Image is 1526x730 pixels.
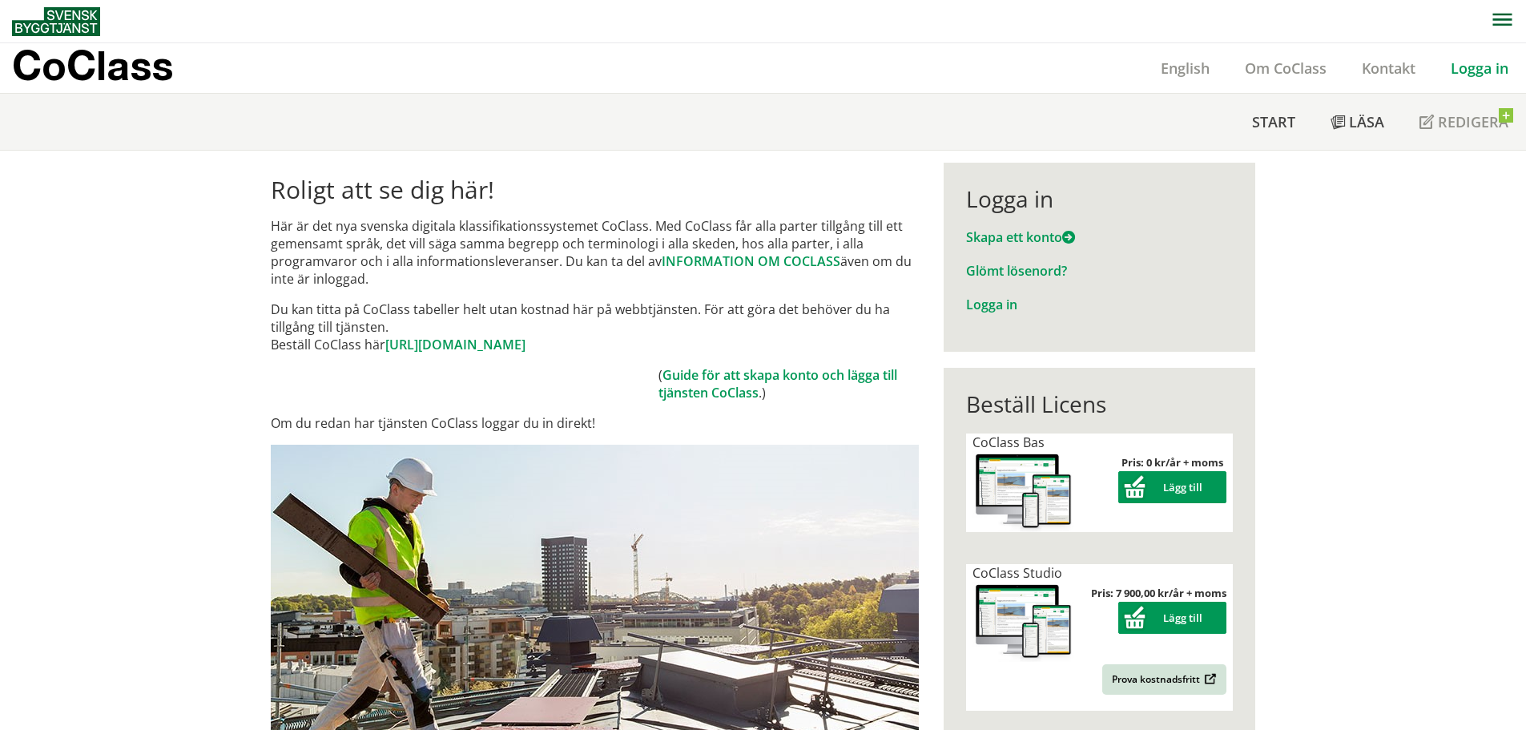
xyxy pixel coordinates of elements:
[966,390,1233,417] div: Beställ Licens
[12,56,173,75] p: CoClass
[385,336,525,353] a: [URL][DOMAIN_NAME]
[1118,611,1226,625] a: Lägg till
[271,414,919,432] p: Om du redan har tjänsten CoClass loggar du in direkt!
[12,7,100,36] img: Svensk Byggtjänst
[1118,480,1226,494] a: Lägg till
[966,296,1017,313] a: Logga in
[966,262,1067,280] a: Glömt lösenord?
[1433,58,1526,78] a: Logga in
[658,366,897,401] a: Guide för att skapa konto och lägga till tjänsten CoClass
[1118,602,1226,634] button: Lägg till
[966,185,1233,212] div: Logga in
[658,366,919,401] td: ( .)
[1102,664,1226,695] a: Prova kostnadsfritt
[271,300,919,353] p: Du kan titta på CoClass tabeller helt utan kostnad här på webbtjänsten. För att göra det behöver ...
[271,217,919,288] p: Här är det nya svenska digitala klassifikationssystemet CoClass. Med CoClass får alla parter till...
[972,451,1075,532] img: coclass-license.jpg
[12,43,207,93] a: CoClass
[1143,58,1227,78] a: English
[662,252,840,270] a: INFORMATION OM COCLASS
[1091,586,1226,600] strong: Pris: 7 900,00 kr/år + moms
[966,228,1075,246] a: Skapa ett konto
[1121,455,1223,470] strong: Pris: 0 kr/år + moms
[1202,673,1217,685] img: Outbound.png
[271,175,919,204] h1: Roligt att se dig här!
[1234,94,1313,150] a: Start
[1313,94,1402,150] a: Läsa
[1227,58,1344,78] a: Om CoClass
[1344,58,1433,78] a: Kontakt
[1118,471,1226,503] button: Lägg till
[972,564,1062,582] span: CoClass Studio
[972,434,1045,451] span: CoClass Bas
[972,582,1075,663] img: coclass-license.jpg
[1349,112,1384,131] span: Läsa
[1252,112,1295,131] span: Start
